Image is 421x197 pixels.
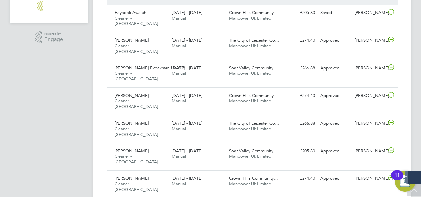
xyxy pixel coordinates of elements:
[115,153,158,165] span: Cleaner - [GEOGRAPHIC_DATA]
[229,153,271,159] span: Manpower Uk Limited
[318,173,352,184] div: Approved
[229,43,271,49] span: Manpower Uk Limited
[229,70,271,76] span: Manpower Uk Limited
[352,146,387,157] div: [PERSON_NAME]
[35,31,63,44] a: Powered byEngage
[283,7,318,18] div: £205.80
[283,118,318,129] div: £266.88
[172,70,186,76] span: Manual
[229,126,271,132] span: Manpower Uk Limited
[172,153,186,159] span: Manual
[229,120,279,126] span: The City of Leicester Co…
[283,173,318,184] div: £274.40
[172,15,186,21] span: Manual
[44,37,63,42] span: Engage
[172,93,202,98] span: [DATE] - [DATE]
[229,176,278,181] span: Crown Hills Community…
[229,93,278,98] span: Crown Hills Community…
[172,98,186,104] span: Manual
[37,1,61,11] img: manpower-logo-retina.png
[172,176,202,181] span: [DATE] - [DATE]
[352,35,387,46] div: [PERSON_NAME]
[115,37,149,43] span: [PERSON_NAME]
[115,176,149,181] span: [PERSON_NAME]
[394,175,400,184] div: 11
[229,148,278,154] span: Soar Valley Community…
[283,35,318,46] div: £274.40
[352,173,387,184] div: [PERSON_NAME]
[115,93,149,98] span: [PERSON_NAME]
[18,1,80,11] a: Go to home page
[172,43,186,49] span: Manual
[318,35,352,46] div: Approved
[172,65,202,71] span: [DATE] - [DATE]
[229,15,271,21] span: Manpower Uk Limited
[172,181,186,187] span: Manual
[318,63,352,74] div: Approved
[318,90,352,101] div: Approved
[229,37,279,43] span: The City of Leicester Co…
[115,120,149,126] span: [PERSON_NAME]
[229,98,271,104] span: Manpower Uk Limited
[318,7,352,18] div: Saved
[229,10,278,15] span: Crown Hills Community…
[115,65,185,71] span: [PERSON_NAME] Evbakhare Ugigue
[352,118,387,129] div: [PERSON_NAME]
[115,98,158,109] span: Cleaner - [GEOGRAPHIC_DATA]
[352,7,387,18] div: [PERSON_NAME]
[44,31,63,37] span: Powered by
[172,37,202,43] span: [DATE] - [DATE]
[395,171,416,192] button: Open Resource Center, 11 new notifications
[318,146,352,157] div: Approved
[229,181,271,187] span: Manpower Uk Limited
[115,43,158,54] span: Cleaner - [GEOGRAPHIC_DATA]
[172,120,202,126] span: [DATE] - [DATE]
[283,63,318,74] div: £266.88
[172,148,202,154] span: [DATE] - [DATE]
[115,10,146,15] span: Hayadali Awaleh
[115,15,158,26] span: Cleaner - [GEOGRAPHIC_DATA]
[318,118,352,129] div: Approved
[172,10,202,15] span: [DATE] - [DATE]
[115,126,158,137] span: Cleaner - [GEOGRAPHIC_DATA]
[352,63,387,74] div: [PERSON_NAME]
[172,126,186,132] span: Manual
[352,90,387,101] div: [PERSON_NAME]
[115,181,158,192] span: Cleaner - [GEOGRAPHIC_DATA]
[229,65,278,71] span: Soar Valley Community…
[283,146,318,157] div: £205.80
[283,90,318,101] div: £274.40
[115,148,149,154] span: [PERSON_NAME]
[115,70,158,82] span: Cleaner - [GEOGRAPHIC_DATA]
